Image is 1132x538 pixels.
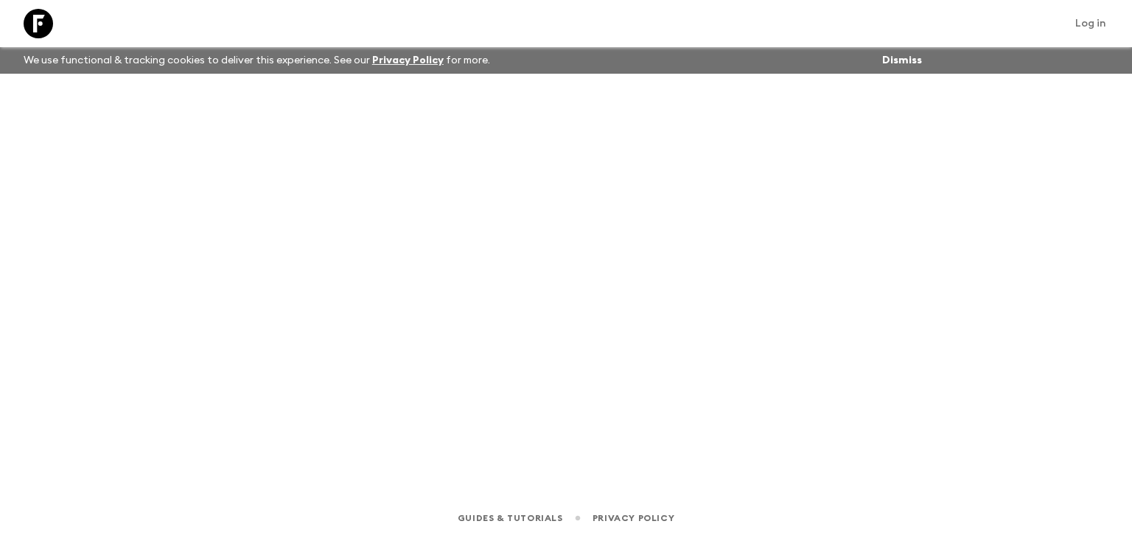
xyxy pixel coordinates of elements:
a: Privacy Policy [593,510,674,526]
a: Privacy Policy [372,55,444,66]
a: Guides & Tutorials [458,510,563,526]
a: Log in [1067,13,1114,34]
p: We use functional & tracking cookies to deliver this experience. See our for more. [18,47,496,74]
button: Dismiss [878,50,926,71]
